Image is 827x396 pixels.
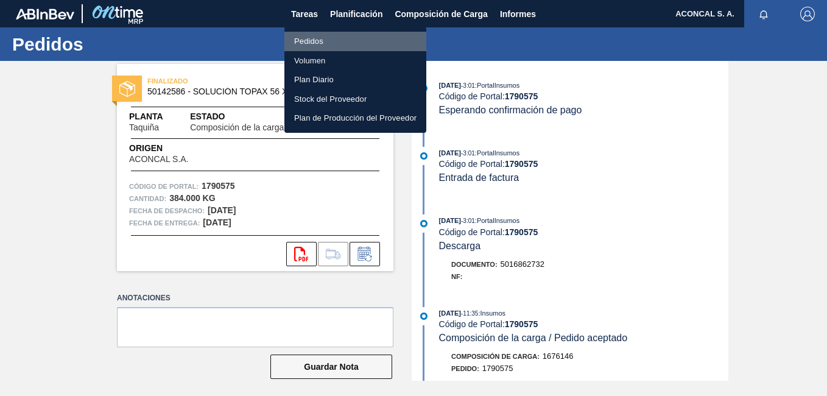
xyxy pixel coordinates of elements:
[294,35,323,48] font: Pedidos
[294,112,417,124] font: Plan de Producción del Proveedor
[284,51,426,71] a: Volumen
[284,70,426,90] a: Plan Diario
[294,93,367,105] font: Stock del Proveedor
[284,32,426,51] a: Pedidos
[284,90,426,109] a: Stock del Proveedor
[294,55,325,67] font: Volumen
[294,74,334,86] font: Plan Diario
[284,108,426,128] a: Plan de Producción del Proveedor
